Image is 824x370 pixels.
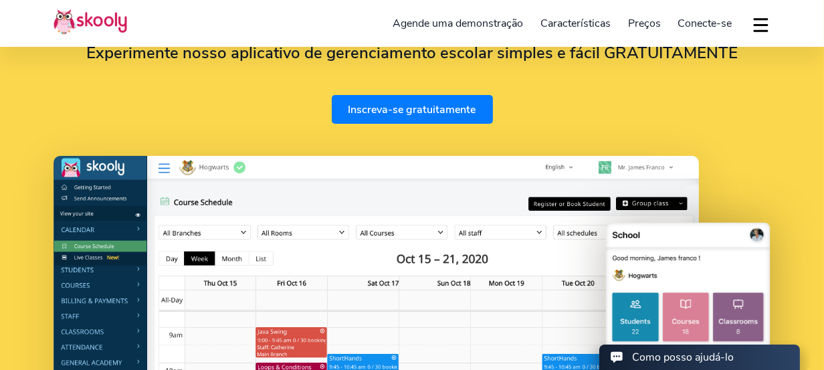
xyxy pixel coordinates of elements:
h2: Experimente nosso aplicativo de gerenciamento escolar simples e fácil GRATUITAMENTE [54,43,770,63]
a: Conecte-se [669,13,740,34]
img: Skooly [54,9,127,35]
a: Agende uma demonstração [385,13,532,34]
a: Características [532,13,619,34]
a: Inscreva-se gratuitamente [332,95,493,124]
a: Preços [619,13,669,34]
span: Conecte-se [678,16,732,31]
button: dropdown menu [751,9,770,40]
span: Preços [628,16,661,31]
